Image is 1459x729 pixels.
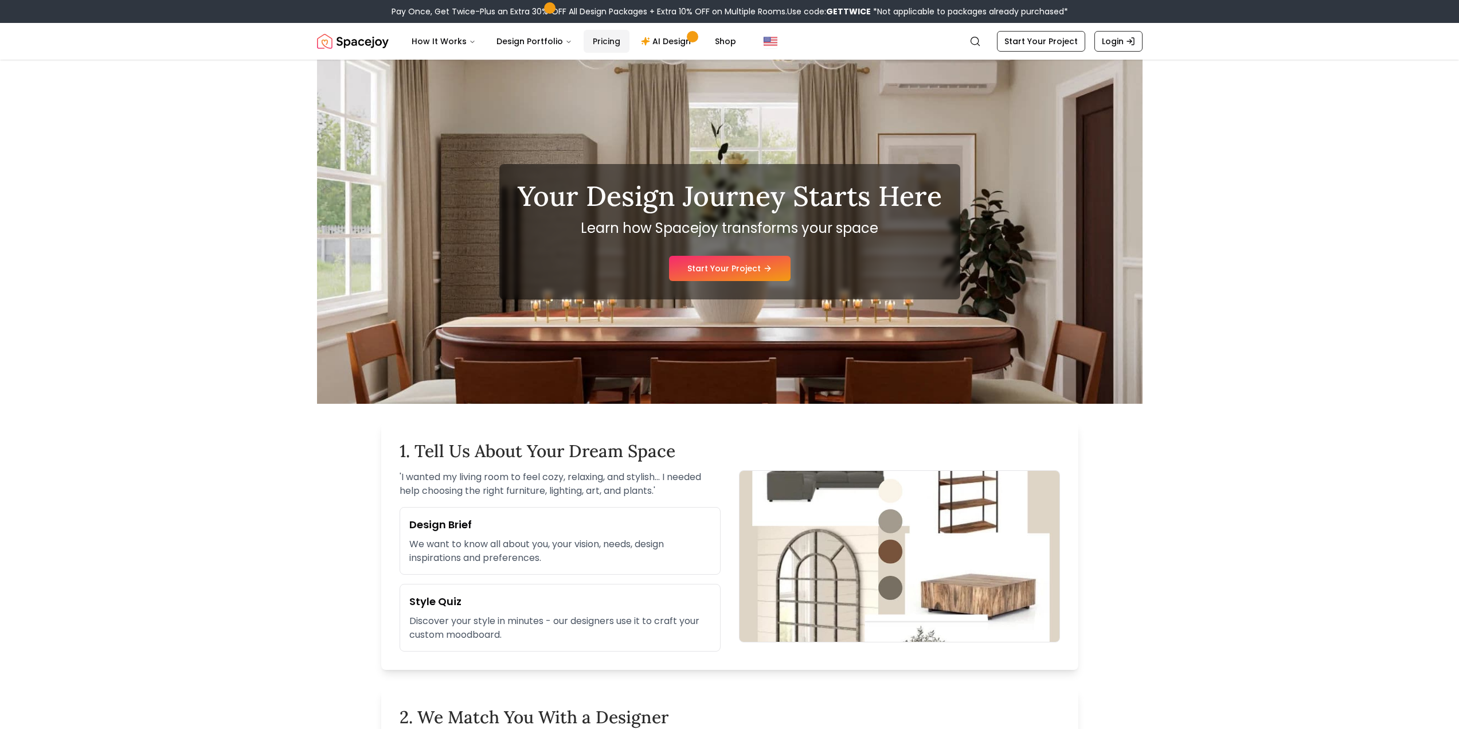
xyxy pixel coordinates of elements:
[739,470,1060,642] img: Design brief form
[764,34,777,48] img: United States
[632,30,703,53] a: AI Design
[409,614,711,642] p: Discover your style in minutes - our designers use it to craft your custom moodboard.
[487,30,581,53] button: Design Portfolio
[409,517,711,533] h3: Design Brief
[669,256,791,281] a: Start Your Project
[871,6,1068,17] span: *Not applicable to packages already purchased*
[518,182,942,210] h1: Your Design Journey Starts Here
[1094,31,1143,52] a: Login
[392,6,1068,17] div: Pay Once, Get Twice-Plus an Extra 30% OFF All Design Packages + Extra 10% OFF on Multiple Rooms.
[317,23,1143,60] nav: Global
[402,30,485,53] button: How It Works
[400,440,1060,461] h2: 1. Tell Us About Your Dream Space
[584,30,629,53] a: Pricing
[997,31,1085,52] a: Start Your Project
[402,30,745,53] nav: Main
[317,30,389,53] img: Spacejoy Logo
[400,470,721,498] p: ' I wanted my living room to feel cozy, relaxing, and stylish... I needed help choosing the right...
[518,219,942,237] p: Learn how Spacejoy transforms your space
[787,6,871,17] span: Use code:
[826,6,871,17] b: GETTWICE
[409,537,711,565] p: We want to know all about you, your vision, needs, design inspirations and preferences.
[409,594,711,610] h3: Style Quiz
[400,707,1060,727] h2: 2. We Match You With a Designer
[706,30,745,53] a: Shop
[317,30,389,53] a: Spacejoy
